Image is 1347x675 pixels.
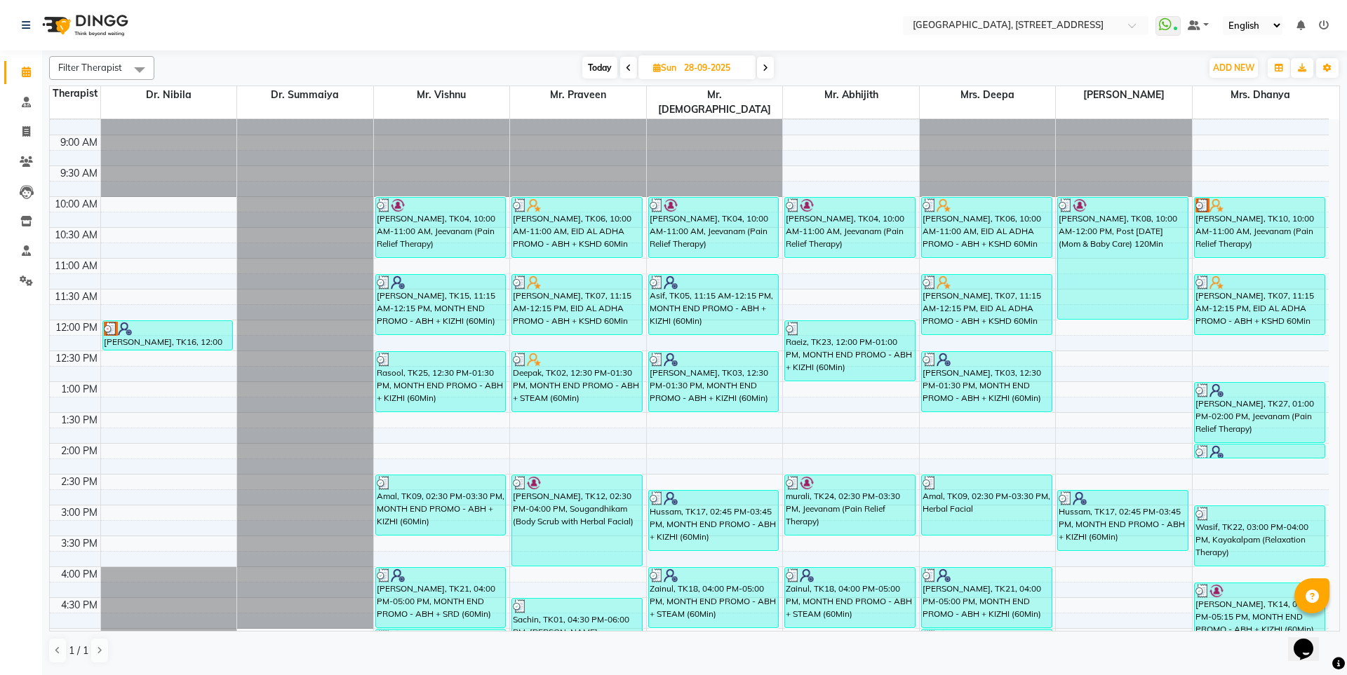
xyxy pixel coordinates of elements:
[1195,198,1325,257] div: [PERSON_NAME], TK10, 10:00 AM-11:00 AM, Jeevanam (Pain Relief Therapy)
[512,198,642,257] div: [PERSON_NAME], TK06, 10:00 AM-11:00 AM, EID AL ADHA PROMO - ABH + KSHD 60Min
[53,320,100,335] div: 12:00 PM
[52,259,100,273] div: 11:00 AM
[680,57,750,79] input: 2025-09-28
[1193,86,1329,104] span: Mrs. Dhanya
[922,352,1052,411] div: [PERSON_NAME], TK03, 12:30 PM-01:30 PM, MONTH END PROMO - ABH + KIZHI (60Min)
[783,86,919,104] span: Mr. Abhijith
[53,351,100,366] div: 12:30 PM
[36,6,132,45] img: logo
[1195,383,1325,442] div: [PERSON_NAME], TK27, 01:00 PM-02:00 PM, Jeevanam (Pain Relief Therapy)
[1195,583,1325,643] div: [PERSON_NAME], TK14, 04:15 PM-05:15 PM, MONTH END PROMO - ABH + KIZHI (60Min)
[785,198,915,257] div: [PERSON_NAME], TK04, 10:00 AM-11:00 AM, Jeevanam (Pain Relief Therapy)
[512,475,642,566] div: [PERSON_NAME], TK12, 02:30 PM-04:00 PM, Sougandhikam (Body Scrub with Herbal Facial)
[1058,198,1188,319] div: [PERSON_NAME], TK08, 10:00 AM-12:00 PM, Post [DATE] (Mom & Baby Care) 120Min
[1058,491,1188,550] div: Hussam, TK17, 02:45 PM-03:45 PM, MONTH END PROMO - ABH + KIZHI (60Min)
[785,568,915,627] div: Zainul, TK18, 04:00 PM-05:00 PM, MONTH END PROMO - ABH + STEAM (60Min)
[1195,444,1325,458] div: [PERSON_NAME], TK26, 02:00 PM-02:15 PM, [GEOGRAPHIC_DATA]
[52,197,100,212] div: 10:00 AM
[920,86,1056,104] span: Mrs. Deepa
[1209,58,1258,78] button: ADD NEW
[510,86,646,104] span: Mr. Praveen
[582,57,617,79] span: Today
[376,352,506,411] div: Rasool, TK25, 12:30 PM-01:30 PM, MONTH END PROMO - ABH + KIZHI (60Min)
[649,275,779,334] div: Asif, TK05, 11:15 AM-12:15 PM, MONTH END PROMO - ABH + KIZHI (60Min)
[58,598,100,613] div: 4:30 PM
[237,86,373,104] span: Dr. Summaiya
[1056,86,1192,104] span: [PERSON_NAME]
[58,135,100,150] div: 9:00 AM
[650,62,680,73] span: Sun
[512,275,642,334] div: [PERSON_NAME], TK07, 11:15 AM-12:15 PM, EID AL ADHA PROMO - ABH + KSHD 60Min
[101,86,237,104] span: Dr. Nibila
[1195,506,1325,566] div: Wasif, TK22, 03:00 PM-04:00 PM, Kayakalpam (Relaxation Therapy)
[649,568,779,627] div: Zainul, TK18, 04:00 PM-05:00 PM, MONTH END PROMO - ABH + STEAM (60Min)
[58,629,100,643] div: 5:00 PM
[922,275,1052,334] div: [PERSON_NAME], TK07, 11:15 AM-12:15 PM, EID AL ADHA PROMO - ABH + KSHD 60Min
[922,568,1052,627] div: [PERSON_NAME], TK21, 04:00 PM-05:00 PM, MONTH END PROMO - ABH + KIZHI (60Min)
[52,228,100,243] div: 10:30 AM
[376,275,506,334] div: [PERSON_NAME], TK15, 11:15 AM-12:15 PM, MONTH END PROMO - ABH + KIZHI (60Min)
[58,166,100,181] div: 9:30 AM
[69,643,88,658] span: 1 / 1
[58,567,100,582] div: 4:00 PM
[58,536,100,551] div: 3:30 PM
[649,352,779,411] div: [PERSON_NAME], TK03, 12:30 PM-01:30 PM, MONTH END PROMO - ABH + KIZHI (60Min)
[647,86,783,118] span: Mr. [DEMOGRAPHIC_DATA]
[103,321,233,350] div: [PERSON_NAME], TK16, 12:00 PM-12:30 PM, Consultation
[376,198,506,257] div: [PERSON_NAME], TK04, 10:00 AM-11:00 AM, Jeevanam (Pain Relief Therapy)
[785,475,915,535] div: murali, TK24, 02:30 PM-03:30 PM, Jeevanam (Pain Relief Therapy)
[58,505,100,520] div: 3:00 PM
[58,62,122,73] span: Filter Therapist
[376,568,506,627] div: [PERSON_NAME], TK21, 04:00 PM-05:00 PM, MONTH END PROMO - ABH + SRD (60Min)
[649,491,779,550] div: Hussam, TK17, 02:45 PM-03:45 PM, MONTH END PROMO - ABH + KIZHI (60Min)
[512,352,642,411] div: Deepak, TK02, 12:30 PM-01:30 PM, MONTH END PROMO - ABH + STEAM (60Min)
[58,382,100,397] div: 1:00 PM
[785,321,915,381] div: Raeiz, TK23, 12:00 PM-01:00 PM, MONTH END PROMO - ABH + KIZHI (60Min)
[58,413,100,428] div: 1:30 PM
[1213,62,1254,73] span: ADD NEW
[50,86,100,101] div: Therapist
[58,475,100,489] div: 2:30 PM
[649,198,779,257] div: [PERSON_NAME], TK04, 10:00 AM-11:00 AM, Jeevanam (Pain Relief Therapy)
[1288,619,1333,661] iframe: chat widget
[922,475,1052,535] div: Amal, TK09, 02:30 PM-03:30 PM, Herbal Facial
[1195,275,1325,334] div: [PERSON_NAME], TK07, 11:15 AM-12:15 PM, EID AL ADHA PROMO - ABH + KSHD 60Min
[58,444,100,458] div: 2:00 PM
[52,289,100,304] div: 11:30 AM
[376,475,506,535] div: Amal, TK09, 02:30 PM-03:30 PM, MONTH END PROMO - ABH + KIZHI (60Min)
[374,86,510,104] span: Mr. Vishnu
[922,198,1052,257] div: [PERSON_NAME], TK06, 10:00 AM-11:00 AM, EID AL ADHA PROMO - ABH + KSHD 60Min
